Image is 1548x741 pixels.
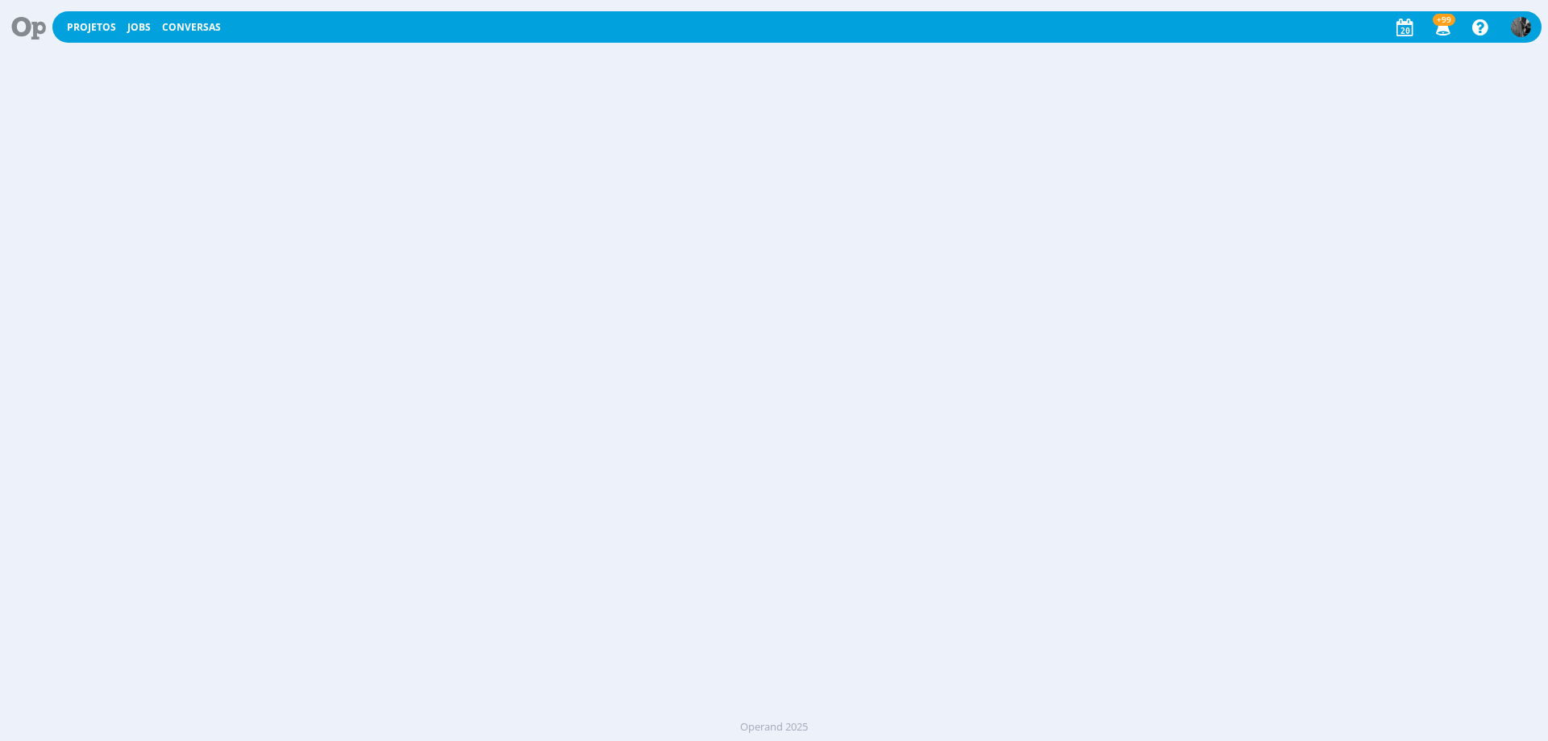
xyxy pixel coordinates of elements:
img: P [1511,17,1531,37]
a: Projetos [67,20,116,34]
button: Conversas [157,21,226,34]
button: Jobs [123,21,156,34]
a: Conversas [162,20,221,34]
span: +99 [1433,14,1455,26]
button: +99 [1425,13,1459,42]
a: Jobs [127,20,151,34]
button: P [1510,13,1532,41]
button: Projetos [62,21,121,34]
